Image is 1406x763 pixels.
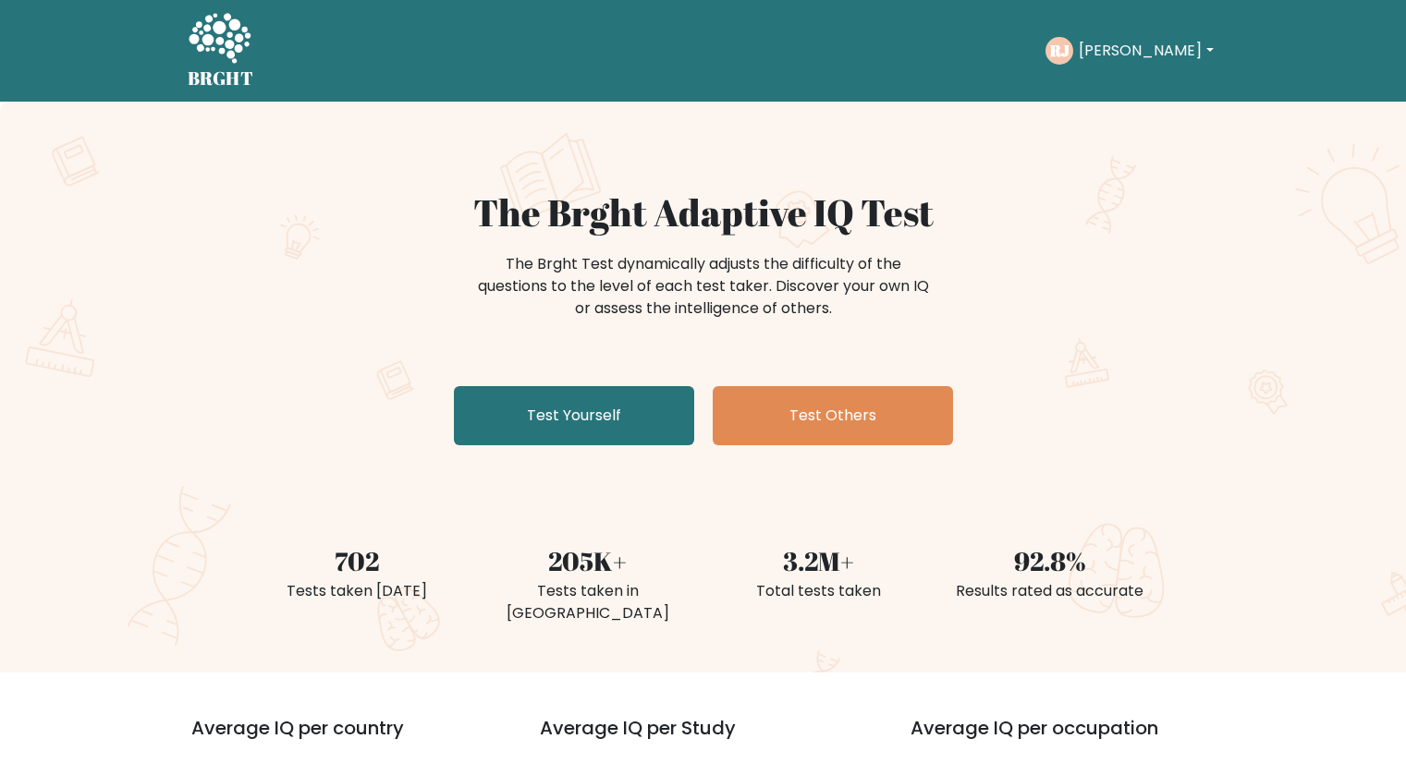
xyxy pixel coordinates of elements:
div: 92.8% [946,541,1155,580]
div: 702 [252,541,461,580]
button: [PERSON_NAME] [1073,39,1218,63]
text: RJ [1049,40,1070,61]
div: Results rated as accurate [946,580,1155,602]
a: Test Yourself [454,386,694,445]
h3: Average IQ per Study [540,717,866,761]
h1: The Brght Adaptive IQ Test [252,190,1155,235]
div: Tests taken in [GEOGRAPHIC_DATA] [483,580,692,624]
div: 3.2M+ [715,541,923,580]
a: BRGHT [188,7,254,94]
div: Total tests taken [715,580,923,602]
div: 205K+ [483,541,692,580]
h5: BRGHT [188,67,254,90]
h3: Average IQ per country [191,717,473,761]
h3: Average IQ per occupation [911,717,1237,761]
div: Tests taken [DATE] [252,580,461,602]
div: The Brght Test dynamically adjusts the difficulty of the questions to the level of each test take... [472,253,935,320]
a: Test Others [713,386,953,445]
